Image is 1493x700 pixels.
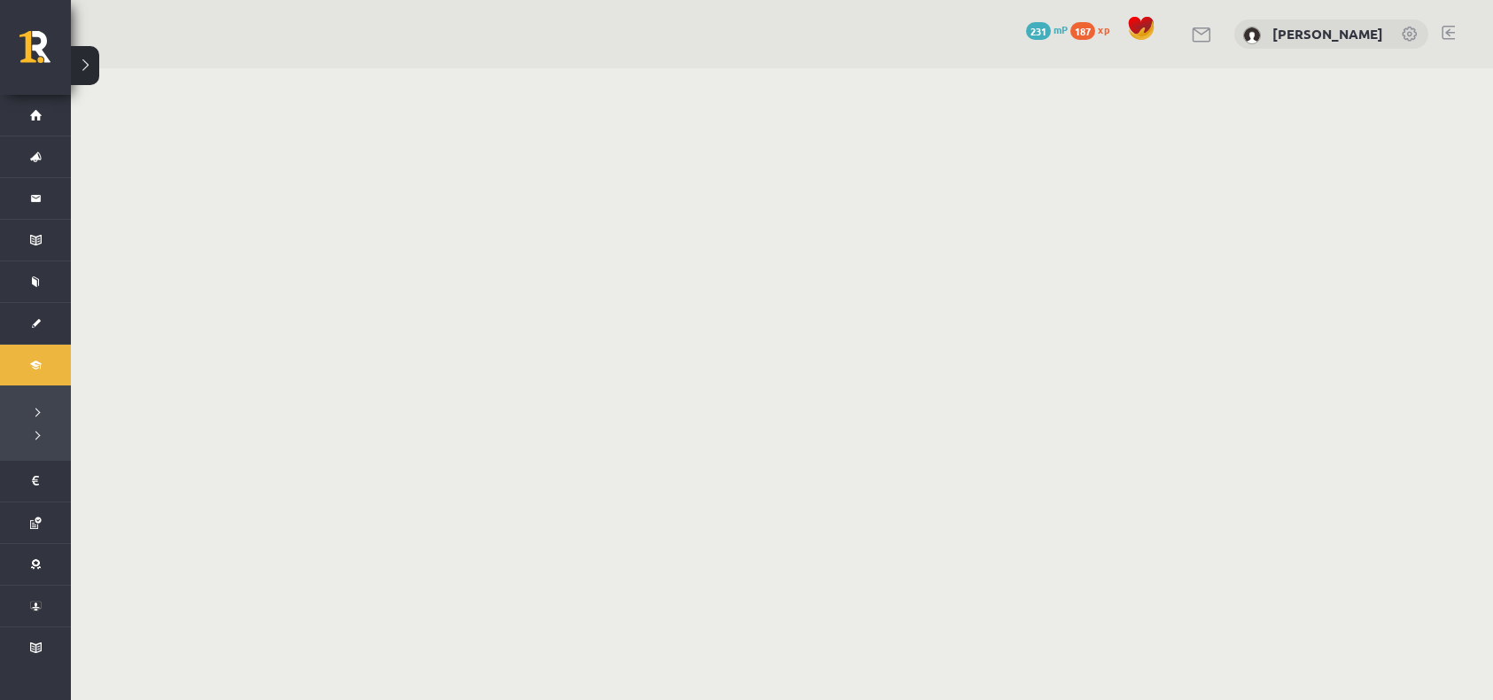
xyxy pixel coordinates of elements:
span: 231 [1026,22,1051,40]
img: Sandra Letinska [1243,27,1261,44]
a: 187 xp [1070,22,1118,36]
span: mP [1054,22,1068,36]
a: 231 mP [1026,22,1068,36]
a: Rīgas 1. Tālmācības vidusskola [19,31,71,75]
a: [PERSON_NAME] [1272,25,1383,43]
span: 187 [1070,22,1095,40]
span: xp [1098,22,1109,36]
